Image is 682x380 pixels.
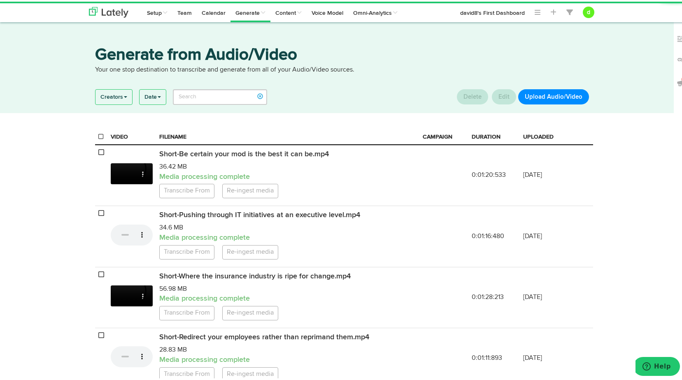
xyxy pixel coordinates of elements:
span: 0:01:11:893 [472,353,502,360]
span: 28.83 MB [159,345,187,352]
a: Transcribe From [159,366,214,380]
p: Your one stop destination to transcribe and generate from all of your Audio/Video sources. [95,64,593,73]
td: [DATE] [520,204,569,265]
img: logo_lately_bg_light.svg [89,5,128,16]
iframe: Opens a widget where you can find more information [635,355,680,376]
th: VIDEO [107,128,156,143]
td: [DATE] [520,143,569,204]
p: Media processing complete [159,170,416,181]
th: UPLOADED [520,128,569,143]
button: d [583,5,594,16]
a: Transcribe From [159,182,214,197]
a: Re-ingest media [222,366,278,380]
span: 36.42 MB [159,162,187,169]
a: Transcribe From [159,304,214,319]
span: 0:01:28:213 [472,292,504,299]
video: Your browser does not support HTML5 video. [111,162,153,183]
a: Transcribe From [159,243,214,258]
span: 56.98 MB [159,284,187,291]
input: Search [173,88,267,103]
span: Short-Redirect your employees rather than reprimand them.mp4 [159,332,369,339]
video: Your browser does not support HTML5 video. [111,284,153,305]
video: Your browser does not support HTML5 video. [111,345,153,366]
a: Re-ingest media [222,243,278,258]
p: Media processing complete [159,292,416,303]
a: Re-ingest media [222,304,278,319]
span: Short-Be certain your mod is the best it can be.mp4 [159,149,329,156]
button: Delete [457,88,488,103]
a: Re-ingest media [222,182,278,197]
video: Your browser does not support HTML5 video. [111,223,153,244]
p: Media processing complete [159,353,416,364]
button: Upload Audio/Video [518,88,589,103]
span: Short-Pushing through IT initiatives at an executive level.mp4 [159,210,360,217]
h3: Generate from Audio/Video [95,45,593,64]
span: 0:01:16:480 [472,232,504,238]
th: CAMPAIGN [419,128,469,143]
button: Edit [492,88,516,103]
span: 0:01:20:533 [472,170,506,177]
a: Creators [95,88,132,103]
th: DURATION [468,128,520,143]
p: Media processing complete [159,231,416,242]
span: Short-Where the insurance industry is ripe for change.mp4 [159,271,351,278]
th: FILENAME [156,128,419,143]
a: Date [140,88,166,103]
td: [DATE] [520,265,569,326]
span: 34.6 MB [159,223,183,229]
